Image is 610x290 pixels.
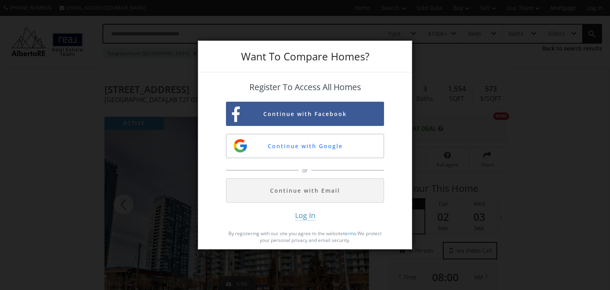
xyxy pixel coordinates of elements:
[226,51,384,62] h3: Want To Compare Homes?
[232,138,248,154] img: google-sign-up
[226,134,384,158] button: Continue with Google
[226,230,384,244] p: By registering with our site you agree to the website . We protect your personal privacy and emai...
[343,230,356,237] a: terms
[232,106,240,122] img: facebook-sign-up
[295,211,315,220] span: Log In
[226,178,384,203] button: Continue with Email
[226,102,384,126] button: Continue with Facebook
[226,83,384,92] h4: Register To Access All Homes
[300,166,310,174] span: or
